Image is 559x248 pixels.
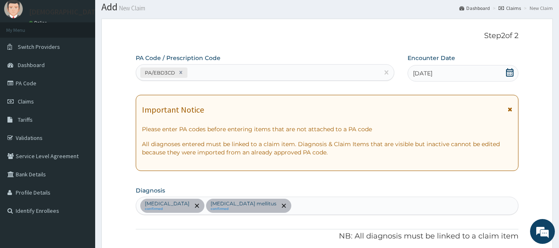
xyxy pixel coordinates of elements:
label: PA Code / Prescription Code [136,54,221,62]
p: All diagnoses entered must be linked to a claim item. Diagnosis & Claim Items that are visible bu... [142,140,513,157]
span: Tariffs [18,116,33,123]
span: remove selection option [193,202,201,209]
label: Encounter Date [408,54,455,62]
span: Switch Providers [18,43,60,51]
p: NB: All diagnosis must be linked to a claim item [136,231,519,242]
li: New Claim [522,5,553,12]
span: Claims [18,98,34,105]
p: Please enter PA codes before entering items that are not attached to a PA code [142,125,513,133]
p: Step 2 of 2 [136,31,519,41]
p: [MEDICAL_DATA] mellitus [211,200,276,207]
span: We're online! [48,72,114,156]
a: Dashboard [459,5,490,12]
small: confirmed [145,207,190,211]
a: Claims [499,5,521,12]
small: New Claim [118,5,145,11]
a: Online [29,20,49,26]
span: [DATE] [413,69,432,77]
label: Diagnosis [136,186,165,195]
p: [DEMOGRAPHIC_DATA] [GEOGRAPHIC_DATA] [29,8,172,16]
h1: Add [101,2,553,12]
small: confirmed [211,207,276,211]
div: Chat with us now [43,46,139,57]
p: [MEDICAL_DATA] [145,200,190,207]
span: Dashboard [18,61,45,69]
span: remove selection option [280,202,288,209]
h1: Important Notice [142,105,204,114]
div: Minimize live chat window [136,4,156,24]
img: d_794563401_company_1708531726252_794563401 [15,41,34,62]
textarea: Type your message and hit 'Enter' [4,162,158,191]
div: PA/EBD3CD [142,68,176,77]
